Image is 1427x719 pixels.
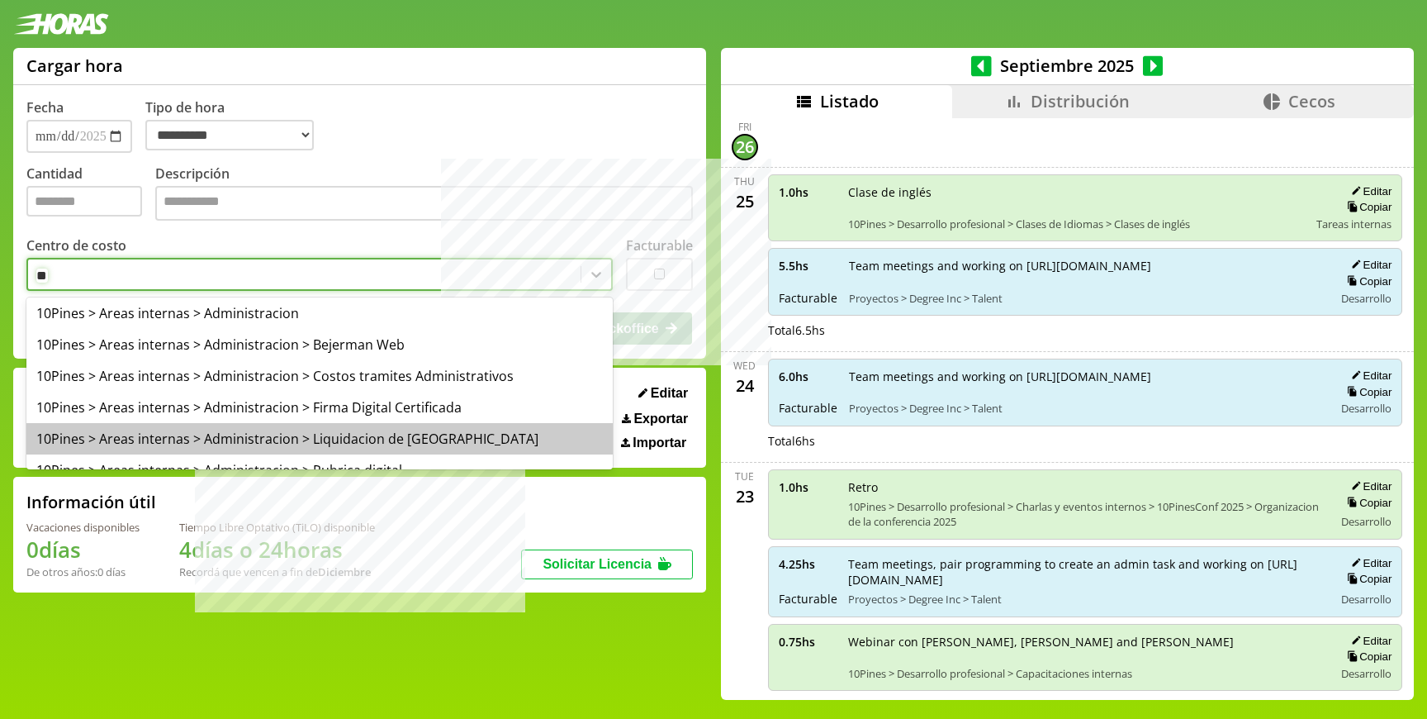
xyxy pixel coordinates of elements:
span: Facturable [779,290,837,306]
button: Editar [1346,479,1391,493]
div: Total 6 hs [768,433,1403,449]
h2: Información útil [26,491,156,513]
div: 10Pines > Areas internas > Administracion > Costos tramites Administrativos [26,360,613,392]
div: Fri [738,120,751,134]
button: Copiar [1342,274,1391,288]
span: 5.5 hs [779,258,837,274]
span: Distribución [1031,90,1130,112]
span: Team meetings and working on [URL][DOMAIN_NAME] [849,369,1323,384]
button: Editar [1346,556,1391,570]
div: 10Pines > Areas internas > Administracion > Liquidacion de [GEOGRAPHIC_DATA] [26,423,613,455]
span: Solicitar Licencia [543,557,652,571]
div: Tiempo Libre Optativo (TiLO) disponible [179,520,375,535]
span: Editar [651,386,688,401]
select: Tipo de hora [145,120,314,150]
span: Septiembre 2025 [992,55,1143,77]
span: Proyectos > Degree Inc > Talent [849,291,1323,306]
h1: 0 días [26,535,140,564]
h1: Cargar hora [26,55,123,77]
span: 4.25 hs [779,556,837,572]
div: 26 [732,134,758,160]
span: Desarrollo [1341,514,1391,529]
span: Cecos [1288,90,1335,112]
label: Fecha [26,98,64,117]
span: Tareas internas [1316,217,1391,231]
span: Facturable [779,591,837,607]
span: Desarrollo [1341,592,1391,607]
div: 24 [732,373,758,399]
button: Solicitar Licencia [521,550,693,579]
span: Listado [820,90,879,112]
label: Descripción [155,164,693,225]
div: De otros años: 0 días [26,564,140,579]
input: Cantidad [26,186,142,217]
div: Total 6.5 hs [768,322,1403,338]
span: Desarrollo [1341,666,1391,681]
button: Copiar [1342,385,1391,399]
textarea: Descripción [155,186,693,221]
div: 23 [732,483,758,510]
span: Proyectos > Degree Inc > Talent [849,401,1323,416]
div: Recordá que vencen a fin de [179,564,375,579]
label: Centro de costo [26,236,126,255]
label: Facturable [626,236,693,255]
h1: 4 días o 24 horas [179,535,375,564]
button: Editar [1346,634,1391,648]
button: Exportar [617,411,693,427]
span: 6.0 hs [779,369,837,384]
span: Proyectos > Degree Inc > Talent [848,592,1323,607]
button: Copiar [1342,200,1391,214]
div: 10Pines > Areas internas > Administracion > Bejerman Web [26,329,613,360]
span: 1.0 hs [779,184,837,200]
div: 10Pines > Areas internas > Administracion > Firma Digital Certificada [26,392,613,423]
button: Editar [1346,184,1391,198]
div: Tue [735,469,754,483]
span: 10Pines > Desarrollo profesional > Clases de Idiomas > Clases de inglés [848,217,1306,231]
span: 0.75 hs [779,634,837,650]
div: Thu [734,174,755,188]
span: Retro [848,479,1323,495]
img: logotipo [13,13,109,35]
div: 10Pines > Areas internas > Administracion [26,298,613,329]
button: Copiar [1342,650,1391,664]
label: Cantidad [26,164,155,225]
div: 25 [732,188,758,215]
div: Wed [733,359,756,373]
div: 10Pines > Areas internas > Administracion > Rubrica digital [26,455,613,486]
b: Diciembre [318,564,371,579]
div: Vacaciones disponibles [26,520,140,535]
span: Desarrollo [1341,401,1391,416]
span: Webinar con [PERSON_NAME], [PERSON_NAME] and [PERSON_NAME] [848,634,1323,650]
span: 1.0 hs [779,479,837,495]
button: Copiar [1342,572,1391,586]
button: Copiar [1342,496,1391,510]
span: 10Pines > Desarrollo profesional > Capacitaciones internas [848,666,1323,681]
label: Tipo de hora [145,98,327,153]
span: Team meetings, pair programming to create an admin task and working on [URL][DOMAIN_NAME] [848,556,1323,588]
span: Team meetings and working on [URL][DOMAIN_NAME] [849,258,1323,274]
button: Editar [1346,258,1391,272]
span: Clase de inglés [848,184,1306,200]
span: Facturable [779,400,837,416]
span: Desarrollo [1341,291,1391,306]
span: 10Pines > Desarrollo profesional > Charlas y eventos internos > 10PinesConf 2025 > Organizacion d... [848,499,1323,529]
span: Importar [633,436,686,450]
button: Editar [1346,369,1391,383]
div: scrollable content [721,118,1414,698]
span: Exportar [633,412,688,426]
button: Editar [633,385,693,402]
